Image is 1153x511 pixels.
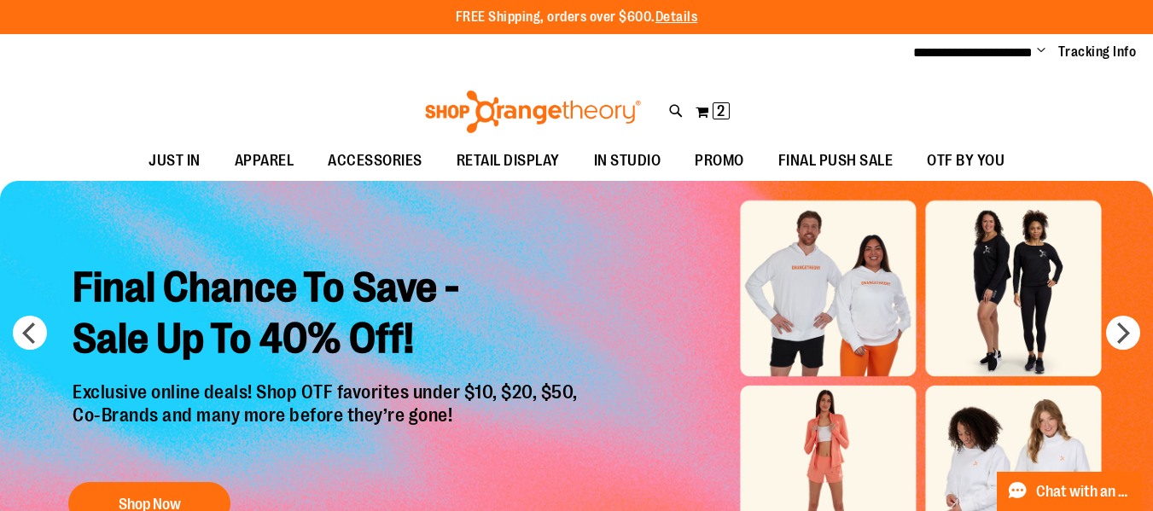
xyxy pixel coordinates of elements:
span: APPAREL [235,142,294,180]
span: FINAL PUSH SALE [778,142,894,180]
span: ACCESSORIES [328,142,422,180]
span: 2 [717,102,725,119]
span: IN STUDIO [594,142,661,180]
p: Exclusive online deals! Shop OTF favorites under $10, $20, $50, Co-Brands and many more before th... [60,382,595,466]
img: Shop Orangetheory [422,90,643,133]
span: RETAIL DISPLAY [457,142,560,180]
a: Details [655,9,698,25]
h2: Final Chance To Save - Sale Up To 40% Off! [60,250,595,382]
button: next [1106,316,1140,350]
span: Chat with an Expert [1036,484,1133,500]
a: Tracking Info [1058,43,1137,61]
button: Account menu [1037,44,1045,61]
button: Chat with an Expert [997,472,1144,511]
span: PROMO [695,142,744,180]
button: prev [13,316,47,350]
span: OTF BY YOU [927,142,1005,180]
p: FREE Shipping, orders over $600. [456,8,698,27]
span: JUST IN [148,142,201,180]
